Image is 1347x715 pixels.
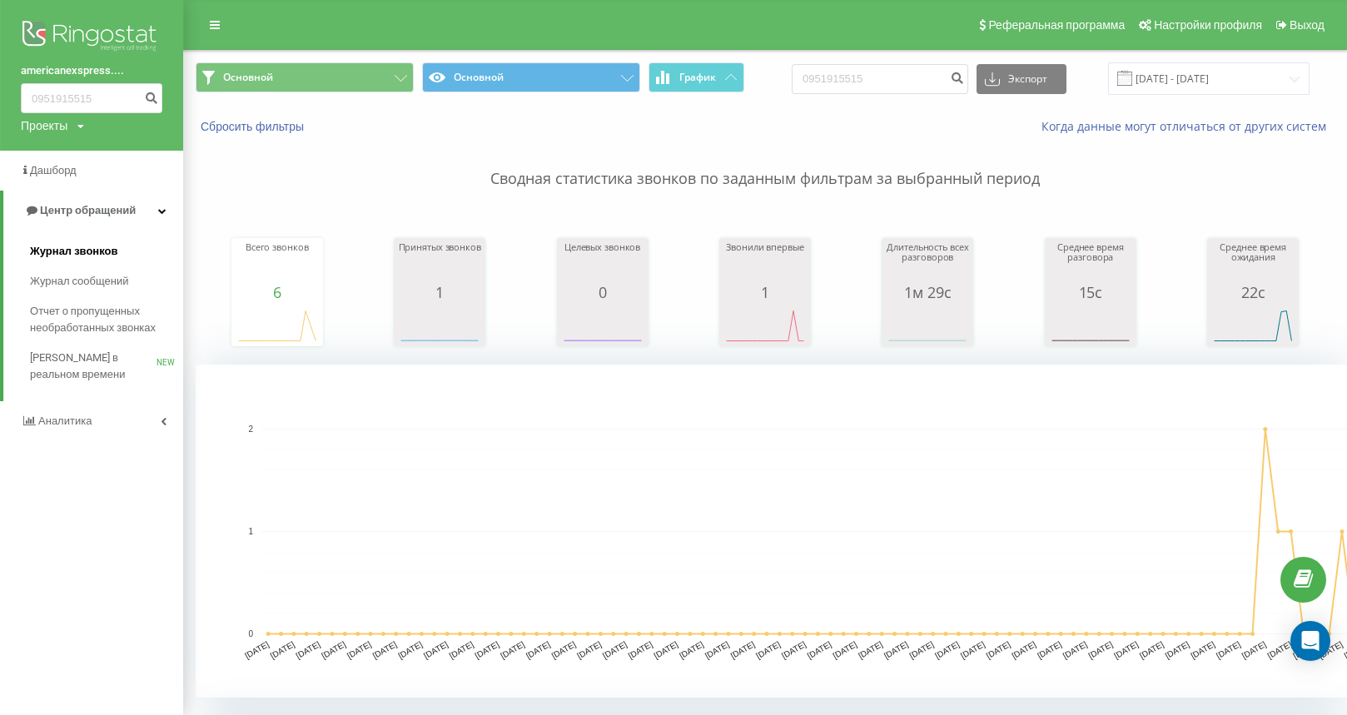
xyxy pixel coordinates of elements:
text: [DATE] [601,639,629,660]
p: Сводная статистика звонков по заданным фильтрам за выбранный период [196,135,1335,190]
text: [DATE] [243,639,271,660]
text: [DATE] [1087,639,1115,660]
text: [DATE] [703,639,731,660]
text: [DATE] [1010,639,1037,660]
text: [DATE] [754,639,782,660]
text: [DATE] [524,639,552,660]
svg: A chart. [398,300,481,350]
text: [DATE] [320,639,347,660]
span: Аналитика [38,415,92,427]
svg: A chart. [1211,300,1295,350]
text: [DATE] [678,639,705,660]
text: [DATE] [575,639,603,660]
text: [DATE] [1164,639,1191,660]
text: [DATE] [474,639,501,660]
text: [DATE] [1138,639,1166,660]
text: [DATE] [269,639,296,660]
text: [DATE] [653,639,680,660]
button: Основной [422,62,640,92]
text: [DATE] [1215,639,1242,660]
text: [DATE] [550,639,578,660]
svg: A chart. [236,300,319,350]
text: [DATE] [295,639,322,660]
div: 0 [561,284,644,300]
div: 1 [398,284,481,300]
div: Open Intercom Messenger [1290,621,1330,661]
a: [PERSON_NAME] в реальном времениNEW [30,343,183,390]
span: Журнал сообщений [30,273,128,290]
div: 1 [723,284,807,300]
svg: A chart. [1049,300,1132,350]
svg: A chart. [886,300,969,350]
div: Проекты [21,117,67,134]
span: Центр обращений [40,204,136,216]
a: Центр обращений [3,191,183,231]
text: [DATE] [959,639,987,660]
text: [DATE] [396,639,424,660]
svg: A chart. [561,300,644,350]
a: Журнал сообщений [30,266,183,296]
text: [DATE] [1189,639,1216,660]
text: [DATE] [1240,639,1268,660]
text: [DATE] [806,639,833,660]
div: 22с [1211,284,1295,300]
button: Сбросить фильтры [196,119,312,134]
text: [DATE] [857,639,884,660]
svg: A chart. [723,300,807,350]
span: График [679,72,716,83]
input: Поиск по номеру [792,64,968,94]
div: Длительность всех разговоров [886,242,969,284]
span: Журнал звонков [30,243,117,260]
div: 15с [1049,284,1132,300]
span: Дашборд [30,164,77,176]
text: [DATE] [1112,639,1140,660]
text: [DATE] [985,639,1012,660]
text: [DATE] [1266,639,1294,660]
text: [DATE] [499,639,526,660]
a: Журнал звонков [30,236,183,266]
text: [DATE] [448,639,475,660]
text: [DATE] [882,639,910,660]
button: График [649,62,744,92]
button: Основной [196,62,414,92]
a: Когда данные могут отличаться от других систем [1041,118,1335,134]
img: Ringostat logo [21,17,162,58]
div: Звонили впервые [723,242,807,284]
div: 1м 29с [886,284,969,300]
button: Экспорт [977,64,1066,94]
text: [DATE] [780,639,808,660]
text: [DATE] [1036,639,1063,660]
div: Принятых звонков [398,242,481,284]
div: Всего звонков [236,242,319,284]
div: Среднее время ожидания [1211,242,1295,284]
text: [DATE] [729,639,757,660]
text: [DATE] [933,639,961,660]
text: [DATE] [627,639,654,660]
text: 2 [248,425,253,434]
text: [DATE] [422,639,450,660]
text: [DATE] [371,639,399,660]
div: 6 [236,284,319,300]
a: Отчет о пропущенных необработанных звонках [30,296,183,343]
span: [PERSON_NAME] в реальном времени [30,350,157,383]
text: 0 [248,629,253,638]
text: [DATE] [1317,639,1345,660]
text: 1 [248,527,253,536]
span: Выход [1290,18,1325,32]
span: Отчет о пропущенных необработанных звонках [30,303,175,336]
text: [DATE] [831,639,858,660]
a: americanexspress.... [21,62,162,79]
span: Реферальная программа [988,18,1125,32]
input: Поиск по номеру [21,83,162,113]
span: Основной [223,71,273,84]
div: Среднее время разговора [1049,242,1132,284]
text: [DATE] [908,639,936,660]
div: Целевых звонков [561,242,644,284]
